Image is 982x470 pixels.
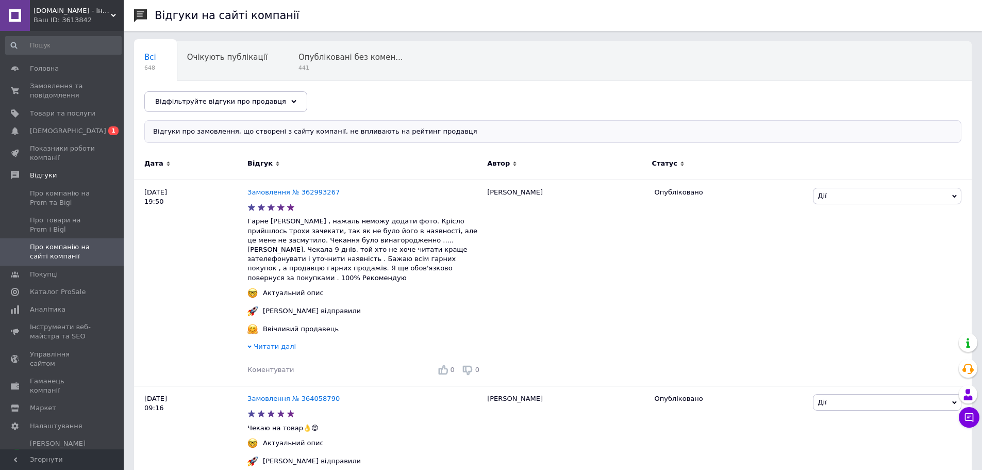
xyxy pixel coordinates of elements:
span: Про компанію на Prom та Bigl [30,189,95,207]
span: Каталог ProSale [30,287,86,297]
span: 0 [475,366,479,374]
img: :nerd_face: [247,438,258,448]
div: Опубліковано [654,394,805,403]
span: Відгук [247,159,273,168]
div: Опубліковано [654,188,805,197]
span: Інструменти веб-майстра та SEO [30,322,95,341]
img: :rocket: [247,306,258,316]
a: Замовлення № 364058790 [247,395,340,402]
span: Покупці [30,270,58,279]
span: Автор [487,159,510,168]
span: Маркет [30,403,56,413]
div: [PERSON_NAME] [482,180,649,386]
span: Відфільтруйте відгуки про продавця [155,98,286,105]
span: Гаманець компанії [30,377,95,395]
span: Про товари на Prom і Bigl [30,216,95,234]
span: Очікують публікації [187,53,268,62]
a: Замовлення № 362993267 [247,188,340,196]
div: [PERSON_NAME] відправили [260,457,363,466]
span: Опубліковані без комен... [298,53,403,62]
p: Чекаю на товар👌😍 [247,424,482,433]
span: Дії [818,398,826,406]
span: Аналітика [30,305,65,314]
span: Читати далі [254,343,296,350]
input: Пошук [5,36,122,55]
span: [DEMOGRAPHIC_DATA] [30,126,106,136]
div: Актуальний опис [260,288,326,298]
img: :nerd_face: [247,288,258,298]
div: Ваш ID: 3613842 [34,15,124,25]
span: Про компанію на сайті компанії [30,242,95,261]
span: Коментувати [247,366,294,374]
h1: Відгуки на сайті компанії [155,9,299,22]
span: Дії [818,192,826,200]
span: Головна [30,64,59,73]
span: 648 [144,64,156,72]
span: [PERSON_NAME] та рахунки [30,439,95,467]
span: 1 [108,126,119,135]
span: 0 [451,366,455,374]
div: [PERSON_NAME] відправили [260,306,363,316]
span: 441 [298,64,403,72]
span: Дата [144,159,163,168]
div: Актуальний опис [260,439,326,448]
div: Коментувати [247,365,294,375]
div: Читати далі [247,342,482,354]
button: Чат з покупцем [959,407,979,428]
span: Всі [144,53,156,62]
div: [DATE] 19:50 [134,180,247,386]
span: Відгуки [30,171,57,180]
div: Ввічливий продавець [260,325,341,334]
span: OFerta.in.ua - інтернет магазин [34,6,111,15]
span: Товари та послуги [30,109,95,118]
img: :rocket: [247,456,258,466]
div: Відгуки про замовлення, що створені з сайту компанії, не впливають на рейтинг продавця [144,120,961,143]
span: Замовлення та повідомлення [30,82,95,100]
p: Гарне [PERSON_NAME] , нажаль неможу додати фото. Крісло прийшлось трохи зачекати, так як не було ... [247,217,482,282]
div: Опубліковані без коментаря [288,42,424,81]
span: Показники роботи компанії [30,144,95,163]
span: Налаштування [30,422,82,431]
img: :hugging_face: [247,324,258,334]
span: Статус [652,159,677,168]
span: Управління сайтом [30,350,95,368]
span: Негативні [144,92,185,101]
